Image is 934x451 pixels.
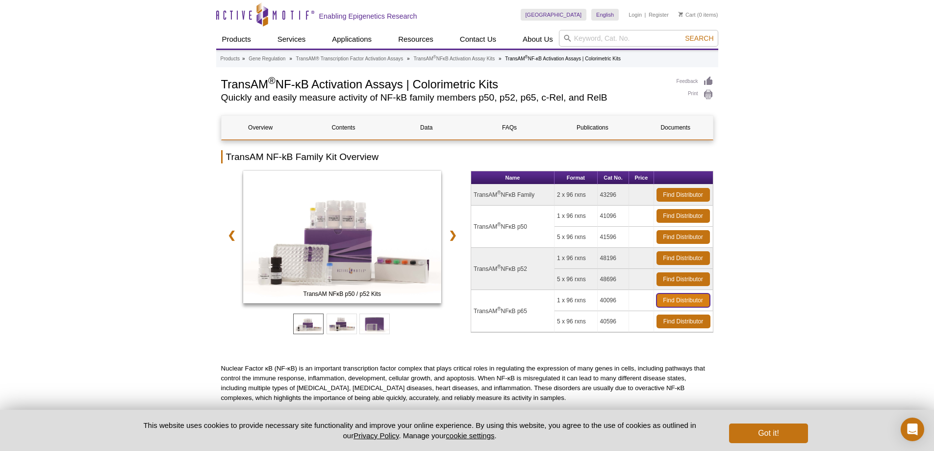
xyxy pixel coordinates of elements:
a: Publications [554,116,631,139]
img: Your Cart [679,12,683,17]
a: English [591,9,619,21]
h1: TransAM NF-κB Activation Assays | Colorimetric Kits [221,76,667,91]
td: TransAM NFκB p52 [471,248,555,290]
a: Find Distributor [656,293,710,307]
p: This website uses cookies to provide necessary site functionality and improve your online experie... [126,420,713,441]
h2: Enabling Epigenetics Research [319,12,417,21]
th: Cat No. [598,171,630,185]
sup: ® [497,222,501,227]
a: Gene Regulation [249,54,285,63]
td: 43296 [598,185,630,206]
a: Services [272,30,312,49]
td: TransAM NFκB p65 [471,290,555,332]
a: [GEOGRAPHIC_DATA] [521,9,587,21]
li: | [645,9,646,21]
a: Overview [222,116,300,139]
a: Find Distributor [656,272,710,286]
a: TransAM®NFκB Activation Assay Kits [413,54,495,63]
input: Keyword, Cat. No. [559,30,718,47]
a: Find Distributor [656,209,710,223]
a: About Us [517,30,559,49]
a: ❮ [221,224,242,246]
a: Resources [392,30,439,49]
a: Cart [679,11,696,18]
a: Login [629,11,642,18]
li: » [289,56,292,61]
sup: ® [497,190,501,195]
button: Search [682,34,716,43]
td: 1 x 96 rxns [555,248,598,269]
td: TransAM NFκB p50 [471,206,555,248]
li: (0 items) [679,9,718,21]
sup: ® [433,54,436,59]
a: Find Distributor [656,251,710,265]
a: Find Distributor [656,230,710,244]
p: Nuclear Factor κB (NF-κB) is an important transcription factor complex that plays critical roles ... [221,364,713,403]
span: TransAM NFκB p50 / p52 Kits [245,289,439,299]
td: TransAM NFκB Family [471,185,555,206]
td: 40096 [598,290,630,311]
td: 1 x 96 rxns [555,290,598,311]
td: 41596 [598,227,630,248]
a: Find Distributor [656,315,710,328]
a: TransAM NFκB p50 / p52 Kits [243,171,442,306]
sup: ® [268,75,276,86]
td: 48196 [598,248,630,269]
th: Name [471,171,555,185]
a: Feedback [677,76,713,87]
h2: Quickly and easily measure activity of NF-kB family members p50, p52, p65, c-Rel, and RelB [221,93,667,102]
td: 5 x 96 rxns [555,227,598,248]
button: Got it! [729,424,808,443]
a: Contents [304,116,382,139]
li: » [499,56,502,61]
td: 1 x 96 rxns [555,206,598,227]
div: Open Intercom Messenger [901,418,924,441]
a: Documents [636,116,714,139]
a: Privacy Policy [353,431,399,440]
span: Search [685,34,713,42]
td: 5 x 96 rxns [555,269,598,290]
td: 40596 [598,311,630,332]
a: Products [221,54,240,63]
a: ❯ [442,224,463,246]
a: Register [649,11,669,18]
sup: ® [497,264,501,269]
a: Data [387,116,465,139]
td: 2 x 96 rxns [555,185,598,206]
a: Applications [326,30,378,49]
a: Find Distributor [656,188,710,202]
td: 5 x 96 rxns [555,311,598,332]
li: TransAM NF-κB Activation Assays | Colorimetric Kits [505,56,621,61]
img: TransAM NFκB p50 / p52 Kits [243,171,442,303]
li: » [242,56,245,61]
a: FAQs [470,116,548,139]
sup: ® [525,54,528,59]
a: Print [677,89,713,100]
sup: ® [497,306,501,312]
li: » [407,56,410,61]
td: 41096 [598,206,630,227]
td: 48696 [598,269,630,290]
a: Products [216,30,257,49]
a: Contact Us [454,30,502,49]
a: TransAM® Transcription Factor Activation Assays [296,54,404,63]
th: Price [629,171,654,185]
th: Format [555,171,598,185]
button: cookie settings [446,431,494,440]
h2: TransAM NF-kB Family Kit Overview [221,150,713,163]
